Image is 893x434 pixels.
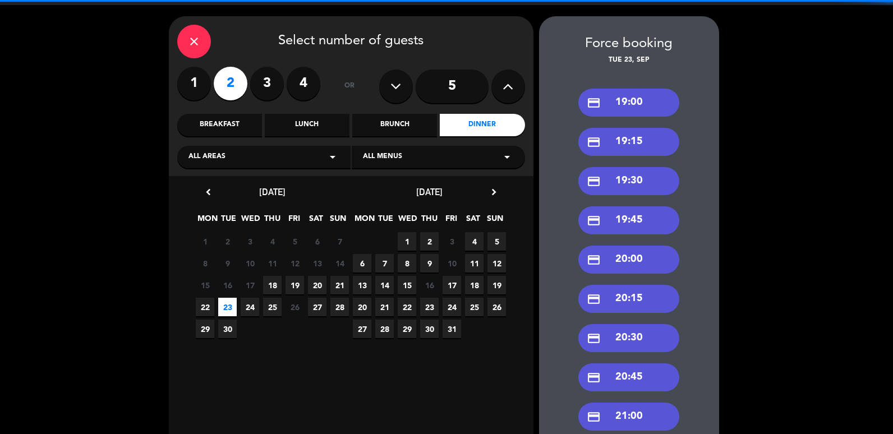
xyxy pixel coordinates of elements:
[307,212,325,230] span: SAT
[465,254,484,273] span: 11
[363,151,402,163] span: All menus
[398,298,416,316] span: 22
[420,298,439,316] span: 23
[355,212,373,230] span: MON
[330,254,349,273] span: 14
[286,298,304,316] span: 26
[578,324,679,352] div: 20:30
[443,276,461,294] span: 17
[241,254,259,273] span: 10
[443,298,461,316] span: 24
[330,298,349,316] span: 28
[443,232,461,251] span: 3
[416,186,443,197] span: [DATE]
[578,89,679,117] div: 19:00
[353,254,371,273] span: 6
[376,212,395,230] span: TUE
[241,276,259,294] span: 17
[353,276,371,294] span: 13
[398,212,417,230] span: WED
[375,298,394,316] span: 21
[330,232,349,251] span: 7
[353,298,371,316] span: 20
[587,410,601,424] i: credit_card
[375,276,394,294] span: 14
[196,320,214,338] span: 29
[263,254,282,273] span: 11
[332,67,368,106] div: or
[443,254,461,273] span: 10
[464,212,482,230] span: SAT
[353,320,371,338] span: 27
[587,331,601,345] i: credit_card
[398,254,416,273] span: 8
[308,232,326,251] span: 6
[578,363,679,391] div: 20:45
[197,212,216,230] span: MON
[587,174,601,188] i: credit_card
[263,298,282,316] span: 25
[177,114,262,136] div: Breakfast
[308,254,326,273] span: 13
[287,67,320,100] label: 4
[326,150,339,164] i: arrow_drop_down
[587,371,601,385] i: credit_card
[578,167,679,195] div: 19:30
[352,114,437,136] div: Brunch
[487,298,506,316] span: 26
[398,232,416,251] span: 1
[420,276,439,294] span: 16
[587,96,601,110] i: credit_card
[539,55,719,66] div: Tue 23, Sep
[330,276,349,294] span: 21
[420,232,439,251] span: 2
[587,135,601,149] i: credit_card
[375,254,394,273] span: 7
[329,212,347,230] span: SUN
[241,232,259,251] span: 3
[578,285,679,313] div: 20:15
[578,128,679,156] div: 19:15
[196,254,214,273] span: 8
[539,33,719,55] div: Force booking
[188,151,225,163] span: All areas
[587,253,601,267] i: credit_card
[465,232,484,251] span: 4
[265,114,349,136] div: Lunch
[587,214,601,228] i: credit_card
[263,212,282,230] span: THU
[487,232,506,251] span: 5
[308,298,326,316] span: 27
[587,292,601,306] i: credit_card
[286,276,304,294] span: 19
[218,276,237,294] span: 16
[259,186,286,197] span: [DATE]
[263,232,282,251] span: 4
[214,67,247,100] label: 2
[196,276,214,294] span: 15
[440,114,524,136] div: Dinner
[196,232,214,251] span: 1
[263,276,282,294] span: 18
[487,254,506,273] span: 12
[218,298,237,316] span: 23
[443,320,461,338] span: 31
[420,212,439,230] span: THU
[398,320,416,338] span: 29
[218,232,237,251] span: 2
[500,150,514,164] i: arrow_drop_down
[286,232,304,251] span: 5
[465,298,484,316] span: 25
[187,35,201,48] i: close
[177,25,525,58] div: Select number of guests
[442,212,461,230] span: FRI
[250,67,284,100] label: 3
[420,320,439,338] span: 30
[285,212,303,230] span: FRI
[286,254,304,273] span: 12
[420,254,439,273] span: 9
[375,320,394,338] span: 28
[488,186,500,198] i: chevron_right
[398,276,416,294] span: 15
[308,276,326,294] span: 20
